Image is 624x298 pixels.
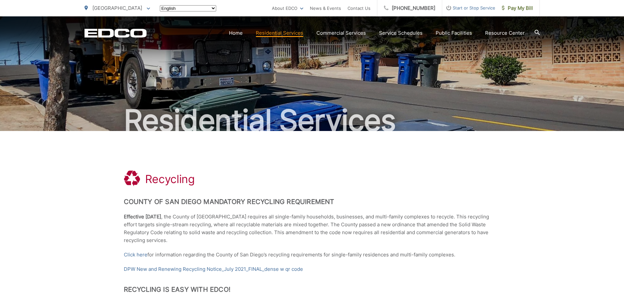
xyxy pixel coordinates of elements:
a: Commercial Services [316,29,366,37]
a: Home [229,29,243,37]
a: Click here [124,251,147,259]
p: for information regarding the County of San Diego’s recycling requirements for single-family resi... [124,251,501,259]
a: Service Schedules [379,29,423,37]
h2: Residential Services [85,104,540,137]
a: DPW New and Renewing Recycling Notice_July 2021_FINAL_dense w qr code [124,265,303,273]
a: About EDCO [272,4,303,12]
span: Pay My Bill [502,4,533,12]
span: [GEOGRAPHIC_DATA] [92,5,142,11]
h2: Recycling is Easy with EDCO! [124,286,501,293]
a: News & Events [310,4,341,12]
a: EDCD logo. Return to the homepage. [85,28,147,38]
a: Residential Services [256,29,303,37]
strong: Effective [DATE] [124,214,161,220]
a: Resource Center [485,29,525,37]
p: , the County of [GEOGRAPHIC_DATA] requires all single-family households, businesses, and multi-fa... [124,213,501,244]
select: Select a language [160,5,216,11]
a: Contact Us [348,4,370,12]
h1: Recycling [145,173,195,186]
a: Public Facilities [436,29,472,37]
h2: County of San Diego Mandatory Recycling Requirement [124,198,501,206]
